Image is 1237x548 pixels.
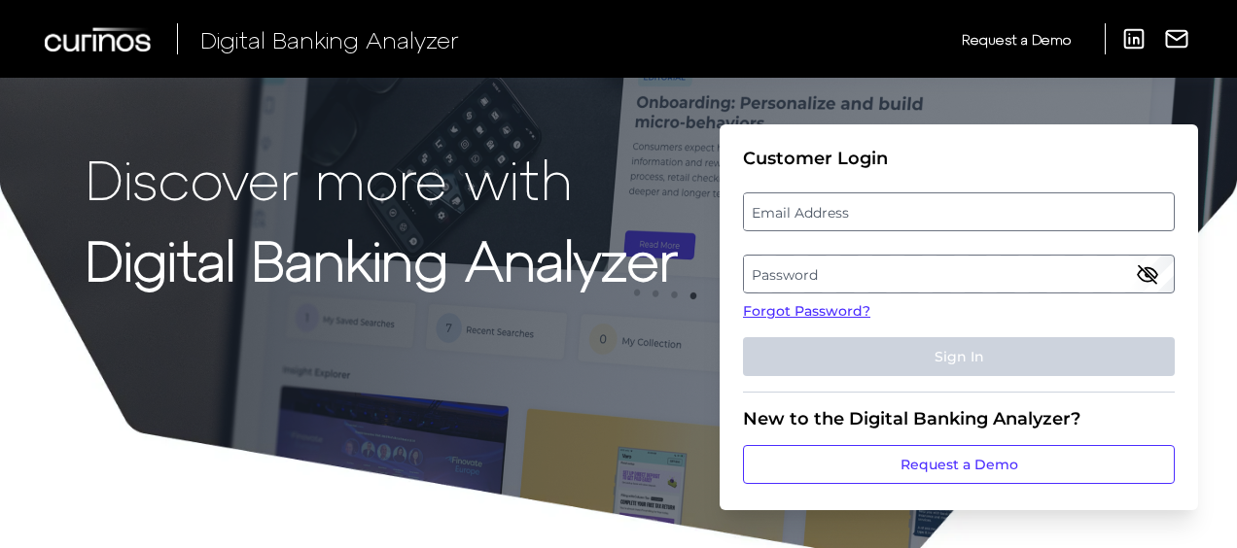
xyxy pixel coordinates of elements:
[45,27,154,51] img: Curinos
[743,301,1175,322] a: Forgot Password?
[962,31,1071,48] span: Request a Demo
[200,25,459,53] span: Digital Banking Analyzer
[962,23,1071,55] a: Request a Demo
[86,148,678,209] p: Discover more with
[86,226,678,291] strong: Digital Banking Analyzer
[744,194,1173,229] label: Email Address
[743,148,1175,169] div: Customer Login
[743,408,1175,429] div: New to the Digital Banking Analyzer?
[743,337,1175,376] button: Sign In
[743,445,1175,484] a: Request a Demo
[744,257,1173,291] label: Password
